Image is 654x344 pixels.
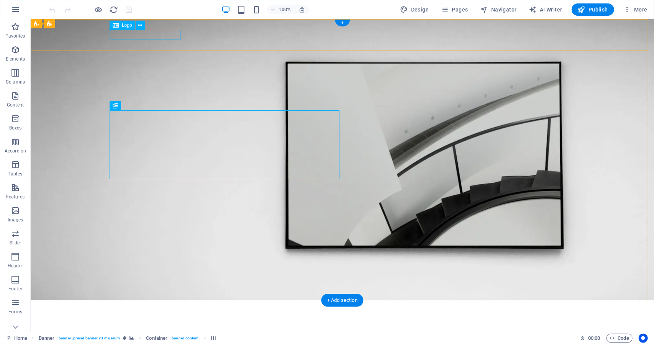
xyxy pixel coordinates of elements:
[526,3,565,16] button: AI Writer
[122,23,132,28] span: Logo
[110,5,118,14] i: Reload page
[400,6,429,13] span: Design
[477,3,520,16] button: Navigator
[580,334,600,343] h6: Session time
[123,336,126,340] i: This element is a customizable preset
[298,6,305,13] i: On resize automatically adjust zoom level to fit chosen device.
[109,5,118,14] button: reload
[6,334,27,343] a: Click to cancel selection. Double-click to open Pages
[623,6,647,13] span: More
[8,171,22,177] p: Tables
[8,286,22,292] p: Footer
[620,3,651,16] button: More
[578,6,608,13] span: Publish
[572,3,614,16] button: Publish
[438,3,471,16] button: Pages
[5,148,26,154] p: Accordion
[57,334,120,343] span: . banner .preset-banner-v3-museum
[321,294,364,307] div: + Add section
[170,334,198,343] span: . banner-content
[335,20,350,26] div: +
[211,334,217,343] span: Click to select. Double-click to edit
[480,6,517,13] span: Navigator
[5,33,25,39] p: Favorites
[8,217,23,223] p: Images
[267,5,294,14] button: 100%
[129,336,134,340] i: This element contains a background
[639,334,648,343] button: Usercentrics
[529,6,562,13] span: AI Writer
[10,240,21,246] p: Slider
[6,56,25,62] p: Elements
[610,334,629,343] span: Code
[39,334,217,343] nav: breadcrumb
[7,102,24,108] p: Content
[588,334,600,343] span: 00 00
[593,335,595,341] span: :
[94,5,103,14] button: Click here to leave preview mode and continue editing
[441,6,468,13] span: Pages
[6,194,25,200] p: Features
[397,3,432,16] div: Design (Ctrl+Alt+Y)
[9,125,22,131] p: Boxes
[279,5,291,14] h6: 100%
[39,334,55,343] span: Click to select. Double-click to edit
[146,334,167,343] span: Click to select. Double-click to edit
[8,263,23,269] p: Header
[6,79,25,85] p: Columns
[606,334,633,343] button: Code
[397,3,432,16] button: Design
[8,309,22,315] p: Forms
